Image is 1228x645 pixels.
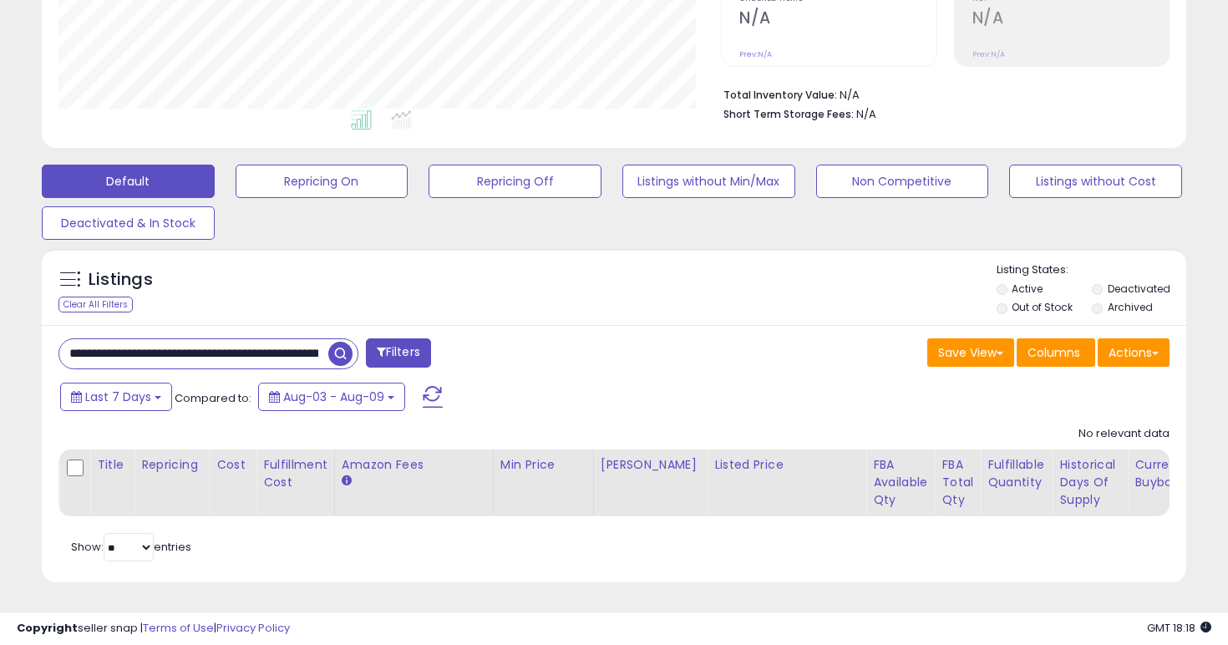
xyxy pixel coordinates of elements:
[1012,300,1073,314] label: Out of Stock
[283,389,384,405] span: Aug-03 - Aug-09
[17,621,290,637] div: seller snap | |
[143,620,214,636] a: Terms of Use
[258,383,405,411] button: Aug-03 - Aug-09
[1028,344,1080,361] span: Columns
[1134,456,1220,491] div: Current Buybox Price
[972,49,1005,59] small: Prev: N/A
[972,8,1169,31] h2: N/A
[216,456,249,474] div: Cost
[97,456,127,474] div: Title
[1098,338,1170,367] button: Actions
[236,165,408,198] button: Repricing On
[987,456,1045,491] div: Fulfillable Quantity
[60,383,172,411] button: Last 7 Days
[500,456,586,474] div: Min Price
[941,456,973,509] div: FBA Total Qty
[1009,165,1182,198] button: Listings without Cost
[723,107,854,121] b: Short Term Storage Fees:
[263,456,327,491] div: Fulfillment Cost
[42,165,215,198] button: Default
[1059,456,1120,509] div: Historical Days Of Supply
[816,165,989,198] button: Non Competitive
[89,268,153,292] h5: Listings
[1078,426,1170,442] div: No relevant data
[997,262,1187,278] p: Listing States:
[1147,620,1211,636] span: 2025-08-17 18:18 GMT
[1108,282,1170,296] label: Deactivated
[739,49,772,59] small: Prev: N/A
[216,620,290,636] a: Privacy Policy
[714,456,859,474] div: Listed Price
[1108,300,1153,314] label: Archived
[1017,338,1095,367] button: Columns
[723,84,1157,104] li: N/A
[739,8,936,31] h2: N/A
[42,206,215,240] button: Deactivated & In Stock
[366,338,431,368] button: Filters
[17,620,78,636] strong: Copyright
[58,297,133,312] div: Clear All Filters
[85,389,151,405] span: Last 7 Days
[856,106,876,122] span: N/A
[723,88,837,102] b: Total Inventory Value:
[71,539,191,555] span: Show: entries
[141,456,202,474] div: Repricing
[429,165,601,198] button: Repricing Off
[175,390,251,406] span: Compared to:
[927,338,1014,367] button: Save View
[622,165,795,198] button: Listings without Min/Max
[342,456,486,474] div: Amazon Fees
[342,474,352,489] small: Amazon Fees.
[873,456,927,509] div: FBA Available Qty
[1012,282,1043,296] label: Active
[601,456,700,474] div: [PERSON_NAME]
